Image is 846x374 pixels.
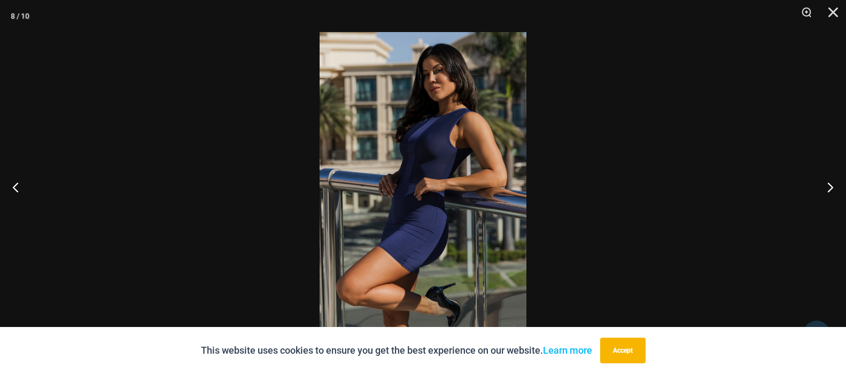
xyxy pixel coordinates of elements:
[201,342,592,359] p: This website uses cookies to ensure you get the best experience on our website.
[320,32,526,342] img: Desire Me Navy 5192 Dress 13
[600,338,646,363] button: Accept
[806,160,846,214] button: Next
[543,345,592,356] a: Learn more
[11,8,29,24] div: 8 / 10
